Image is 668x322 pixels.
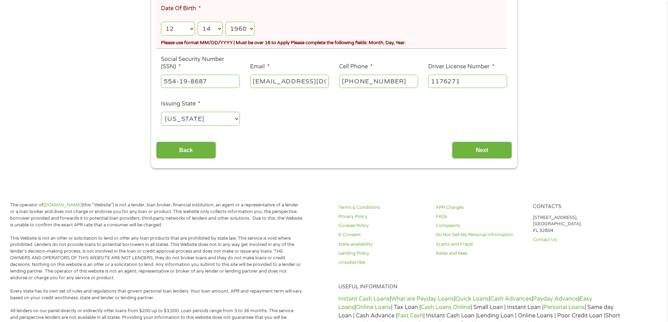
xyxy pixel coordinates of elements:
[421,304,471,311] a: Cash Loans Online
[339,75,418,88] input: (541) 754-3010
[436,232,525,238] a: Do Not Sell My Personal Information
[156,142,216,159] input: Back
[161,75,240,88] input: 078-05-1120
[161,100,201,108] label: Issuing State
[338,295,390,302] a: Instant Cash Loans
[436,213,525,220] a: FAQs
[338,222,427,229] a: Cookies Policy
[339,63,373,70] label: Cell Phone
[338,204,427,211] a: Terms & Conditions
[161,56,240,70] label: Social Security Number (SSN)
[10,235,303,281] p: This Website is not an offer or solicitation to lend or offer any loan products that are prohibit...
[533,204,622,210] h4: Contacts
[10,288,303,301] p: Every state has its own set of rules and regulations that govern personal loan lenders. Your loan...
[250,75,329,88] input: john@gmail.com
[338,213,427,220] a: Privacy Policy
[161,37,507,47] div: Please use format MM/DD/YYYY | Must be over 18 to Apply Please complete the following fields: Mon...
[456,295,489,302] a: Quick Loans
[436,241,525,248] a: Scams and Fraud
[356,304,391,311] a: Online Loans
[338,241,427,248] a: state-availability
[533,237,622,243] a: Contact Us
[10,202,303,228] p: The operator of (this “Website”) is not a lender, loan broker, financial institution, an agent or...
[391,295,454,302] a: What are Payday Loans
[436,222,525,229] a: Complaints
[436,204,525,211] a: APR Charges
[490,295,532,302] a: Cash Advances
[428,63,494,70] label: Driver License Number
[338,232,427,238] a: E-Consent
[250,63,270,70] label: Email
[436,250,525,257] a: Rates and Fees
[544,304,585,311] a: Personal Loans
[338,284,622,290] h4: Useful Information
[533,295,578,302] a: Payday Advance
[338,259,427,266] a: Unsubscribe
[43,202,82,208] a: [DOMAIN_NAME]
[161,5,201,12] label: Date Of Birth
[397,312,423,319] a: Fast Cash
[452,142,512,159] input: Next
[533,214,622,234] p: [STREET_ADDRESS], [GEOGRAPHIC_DATA], FL 32804.
[338,250,427,257] a: Lending Policy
